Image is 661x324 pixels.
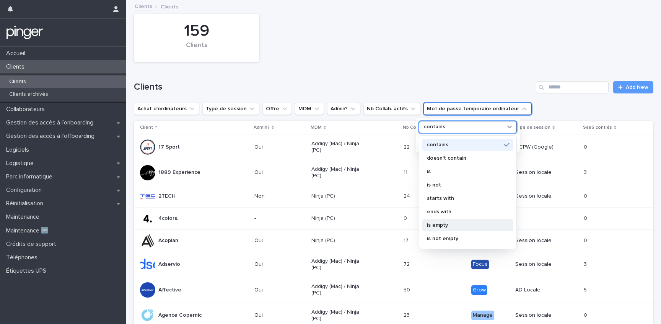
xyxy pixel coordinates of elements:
p: 3 [584,168,588,176]
p: Oui [254,237,305,244]
p: Addigy (Mac) / Ninja (PC) [311,283,366,296]
p: Oui [254,144,305,151]
p: Clients [161,2,178,10]
img: mTgBEunGTSyRkCgitkcU [6,25,43,40]
tr: 17 SportOuiAddigy (Mac) / Ninja (PC)2222 ManageGCPW (Google)00 [134,134,653,160]
button: Type de session [202,103,259,115]
p: 11 [404,168,409,176]
tr: AffectiveOuiAddigy (Mac) / Ninja (PC)5050 GrowAD Locale55 [134,277,653,303]
p: Configuration [3,187,48,194]
tr: AdservioOuiAddigy (Mac) / Ninja (PC)7272 FocusSession locale33 [134,252,653,277]
tr: AcoplanOuiNinja (PC)1717 ManageSession locale00 [134,229,653,252]
p: is empty [427,223,501,228]
p: 0 [584,191,589,200]
h1: Clients [134,82,533,93]
p: MDM [311,123,322,132]
p: Crédits de support [3,241,62,248]
p: 3 [584,260,588,268]
p: contains [427,142,501,147]
div: Focus [471,260,489,269]
p: Gestion des accès à l’offboarding [3,133,101,140]
p: AD Locale [515,287,570,293]
p: Étiquettes UPS [3,267,52,275]
p: Session locale [515,312,570,319]
p: Addigy (Mac) / Ninja (PC) [311,258,366,271]
p: contains [424,124,445,130]
p: Session locale [515,193,570,200]
div: Clients [147,41,246,57]
p: Affective [158,287,181,293]
p: 24 [404,191,412,200]
p: 0 [584,236,589,244]
p: Collaborateurs [3,106,51,113]
p: Oui [254,261,305,268]
tr: 4colors.-Ninja (PC)00 Grow-00 [134,208,653,230]
p: Client [140,123,153,132]
p: Session locale [515,237,570,244]
p: is [427,169,501,174]
p: Nb Collab. actifs [403,123,438,132]
p: Admin? [254,123,270,132]
p: 1889 Experience [158,169,200,176]
p: Addigy (Mac) / Ninja (PC) [311,166,366,179]
a: Clients [135,2,152,10]
p: Logistique [3,160,40,167]
p: - [515,215,570,222]
p: Oui [254,287,305,293]
p: Session locale [515,261,570,268]
p: GCPW (Google) [515,144,570,151]
span: Add New [626,85,648,90]
p: Addigy (Mac) / Ninja (PC) [311,141,366,154]
p: ends with [427,209,501,214]
p: Agence Copernic [158,312,202,319]
button: Achat d'ordinateurs [134,103,199,115]
button: Offre [262,103,292,115]
p: Réinitialisation [3,200,49,207]
p: 22 [404,142,411,151]
p: 0 [584,142,589,151]
p: 17 [404,236,410,244]
p: Non [254,193,305,200]
p: 17 Sport [158,144,180,151]
button: Nb Collab. actifs [363,103,420,115]
p: Type de session [514,123,550,132]
p: Addigy (Mac) / Ninja (PC) [311,309,366,322]
p: Clients [3,63,31,70]
tr: 1889 ExperienceOuiAddigy (Mac) / Ninja (PC)1111 GrowSession locale33 [134,160,653,185]
p: Parc informatique [3,173,59,180]
p: Adservio [158,261,180,268]
p: Ninja (PC) [311,237,366,244]
p: 72 [404,260,411,268]
p: 2TECH [158,193,176,200]
p: Oui [254,169,305,176]
p: Accueil [3,50,31,57]
p: 5 [584,285,588,293]
tr: 2TECHNonNinja (PC)2424 ManageSession locale00 [134,185,653,208]
p: 0 [404,214,409,222]
button: Mot de passe temporaire ordinateur [423,103,532,115]
p: - [254,215,305,222]
p: 0 [584,214,589,222]
p: 0 [584,311,589,319]
p: 50 [404,285,412,293]
p: Ninja (PC) [311,215,366,222]
p: SaaS confiés [583,123,612,132]
p: 4colors. [158,215,178,222]
a: Add New [613,81,653,93]
p: Session locale [515,169,570,176]
p: Acoplan [158,237,178,244]
input: Search [536,81,609,93]
p: doesn't contain [427,155,501,161]
div: Grow [471,285,487,295]
p: Clients archivés [3,91,54,98]
p: starts with [427,196,501,201]
div: Manage [471,311,494,320]
p: Gestion des accès à l’onboarding [3,119,99,126]
div: 159 [147,21,246,41]
p: is not [427,182,501,188]
button: Admin? [327,103,360,115]
p: Ninja (PC) [311,193,366,200]
button: MDM [295,103,324,115]
p: is not empty [427,236,501,241]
